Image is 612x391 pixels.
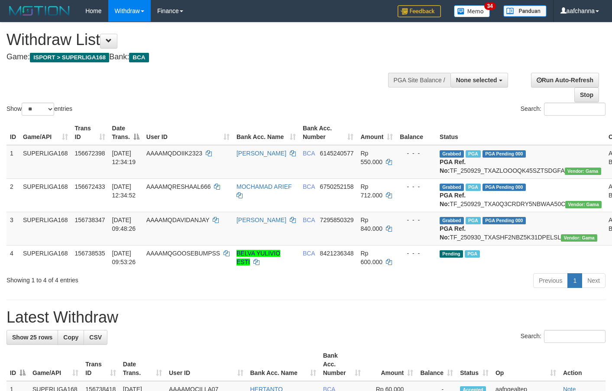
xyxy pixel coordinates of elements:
th: Date Trans.: activate to sort column ascending [120,348,165,381]
h4: Game: Bank: [6,53,399,61]
div: - - - [400,149,433,158]
th: Amount: activate to sort column ascending [357,120,396,145]
span: None selected [456,77,497,84]
th: Balance: activate to sort column ascending [417,348,457,381]
td: SUPERLIGA168 [19,245,71,270]
span: CSV [89,334,102,341]
label: Show entries [6,103,72,116]
th: Action [560,348,606,381]
a: Next [582,273,606,288]
a: Run Auto-Refresh [531,73,599,87]
a: [PERSON_NAME] [236,217,286,223]
span: [DATE] 12:34:19 [112,150,136,165]
th: Bank Acc. Number: activate to sort column ascending [299,120,357,145]
img: panduan.png [503,5,547,17]
a: CSV [84,330,107,345]
span: BCA [303,150,315,157]
span: Copy 6145240577 to clipboard [320,150,354,157]
a: Copy [58,330,84,345]
span: ISPORT > SUPERLIGA168 [30,53,109,62]
th: Status: activate to sort column ascending [457,348,492,381]
th: Trans ID: activate to sort column ascending [71,120,109,145]
th: Bank Acc. Number: activate to sort column ascending [320,348,365,381]
img: Feedback.jpg [398,5,441,17]
th: ID: activate to sort column descending [6,348,29,381]
a: Stop [574,87,599,102]
span: Grabbed [440,217,464,224]
span: [DATE] 09:48:26 [112,217,136,232]
th: Status [436,120,605,145]
span: Copy 6750252158 to clipboard [320,183,354,190]
span: [DATE] 09:53:26 [112,250,136,265]
span: 156738347 [75,217,105,223]
th: Game/API: activate to sort column ascending [19,120,71,145]
img: Button%20Memo.svg [454,5,490,17]
td: 1 [6,145,19,179]
td: TF_250929_TXAZLOOOQK45SZTSDGFA [436,145,605,179]
a: 1 [567,273,582,288]
a: [PERSON_NAME] [236,150,286,157]
div: - - - [400,216,433,224]
img: MOTION_logo.png [6,4,72,17]
span: Marked by aafsoycanthlai [466,184,481,191]
td: 4 [6,245,19,270]
td: 2 [6,178,19,212]
label: Search: [521,330,606,343]
span: 156672398 [75,150,105,157]
span: PGA Pending [482,150,526,158]
th: ID [6,120,19,145]
b: PGA Ref. No: [440,225,466,241]
th: Date Trans.: activate to sort column descending [109,120,143,145]
a: Show 25 rows [6,330,58,345]
span: BCA [303,250,315,257]
span: AAAAMQRESHAAL666 [146,183,211,190]
span: Pending [440,250,463,258]
th: Game/API: activate to sort column ascending [29,348,82,381]
span: Rp 840.000 [360,217,382,232]
b: PGA Ref. No: [440,158,466,174]
span: AAAAMQDOIIK2323 [146,150,202,157]
span: Marked by aafsoycanthlai [466,150,481,158]
label: Search: [521,103,606,116]
button: None selected [450,73,508,87]
th: Bank Acc. Name: activate to sort column ascending [233,120,299,145]
td: 3 [6,212,19,245]
span: BCA [129,53,149,62]
span: 156738535 [75,250,105,257]
td: SUPERLIGA168 [19,178,71,212]
span: Marked by aafsoycanthlai [465,250,480,258]
th: Balance [396,120,436,145]
b: PGA Ref. No: [440,192,466,207]
span: BCA [303,183,315,190]
span: BCA [303,217,315,223]
div: Showing 1 to 4 of 4 entries [6,272,249,284]
select: Showentries [22,103,54,116]
input: Search: [544,330,606,343]
span: Marked by aafsoycanthlai [466,217,481,224]
td: TF_250929_TXA0Q3CRDRY5NBWAA50C [436,178,605,212]
td: SUPERLIGA168 [19,212,71,245]
span: Copy 8421236348 to clipboard [320,250,354,257]
input: Search: [544,103,606,116]
th: Trans ID: activate to sort column ascending [82,348,119,381]
span: AAAAMQGOOSEBUMPSS [146,250,220,257]
th: Op: activate to sort column ascending [492,348,560,381]
th: Amount: activate to sort column ascending [364,348,417,381]
span: AAAAMQDAVIDANJAY [146,217,209,223]
div: - - - [400,249,433,258]
span: 156672433 [75,183,105,190]
span: PGA Pending [482,184,526,191]
div: - - - [400,182,433,191]
span: Grabbed [440,150,464,158]
span: [DATE] 12:34:52 [112,183,136,199]
span: Vendor URL: https://trx31.1velocity.biz [565,201,602,208]
h1: Withdraw List [6,31,399,48]
span: Vendor URL: https://trx31.1velocity.biz [565,168,601,175]
span: Rp 712.000 [360,183,382,199]
span: Rp 550.000 [360,150,382,165]
a: MOCHAMAD ARIEF [236,183,292,190]
span: PGA Pending [482,217,526,224]
h1: Latest Withdraw [6,309,606,326]
span: Copy 7295850329 to clipboard [320,217,354,223]
th: Bank Acc. Name: activate to sort column ascending [247,348,320,381]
